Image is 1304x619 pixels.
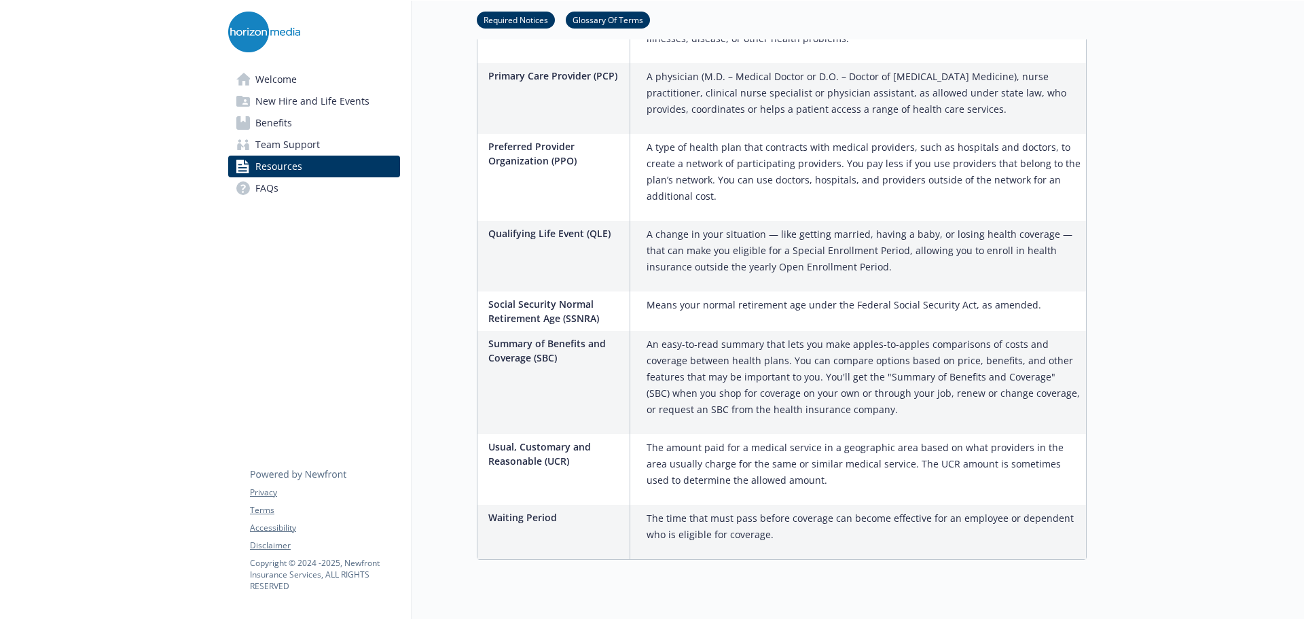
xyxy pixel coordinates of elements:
a: Required Notices [477,13,555,26]
a: Disclaimer [250,540,399,552]
a: Welcome [228,69,400,90]
p: An easy-to-read summary that lets you make apples-to-apples comparisons of costs and coverage bet... [647,336,1081,418]
a: Benefits [228,112,400,134]
a: Terms [250,504,399,516]
a: Team Support [228,134,400,156]
p: The time that must pass before coverage can become effective for an employee or dependent who is ... [647,510,1081,543]
p: Waiting Period [488,510,624,525]
p: Social Security Normal Retirement Age (SSNRA) [488,297,624,325]
p: Primary Care Provider (PCP) [488,69,624,83]
p: Qualifying Life Event (QLE) [488,226,624,241]
p: A change in your situation — like getting married, having a baby, or losing health coverage — tha... [647,226,1081,275]
p: Summary of Benefits and Coverage (SBC) [488,336,624,365]
a: FAQs [228,177,400,199]
p: The amount paid for a medical service in a geographic area based on what providers in the area us... [647,440,1081,489]
p: Copyright © 2024 - 2025 , Newfront Insurance Services, ALL RIGHTS RESERVED [250,557,399,592]
span: New Hire and Life Events [255,90,369,112]
a: Privacy [250,487,399,499]
a: Resources [228,156,400,177]
span: Team Support [255,134,320,156]
p: Usual, Customary and Reasonable (UCR) [488,440,624,468]
span: Welcome [255,69,297,90]
span: Resources [255,156,302,177]
p: Means your normal retirement age under the Federal Social Security Act, as amended. [647,297,1041,313]
p: A type of health plan that contracts with medical providers, such as hospitals and doctors, to cr... [647,139,1081,205]
p: Preferred Provider Organization (PPO) [488,139,624,168]
span: Benefits [255,112,292,134]
p: A physician (M.D. – Medical Doctor or D.O. – Doctor of [MEDICAL_DATA] Medicine), nurse practition... [647,69,1081,118]
a: Glossary Of Terms [566,13,650,26]
a: New Hire and Life Events [228,90,400,112]
span: FAQs [255,177,278,199]
a: Accessibility [250,522,399,534]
